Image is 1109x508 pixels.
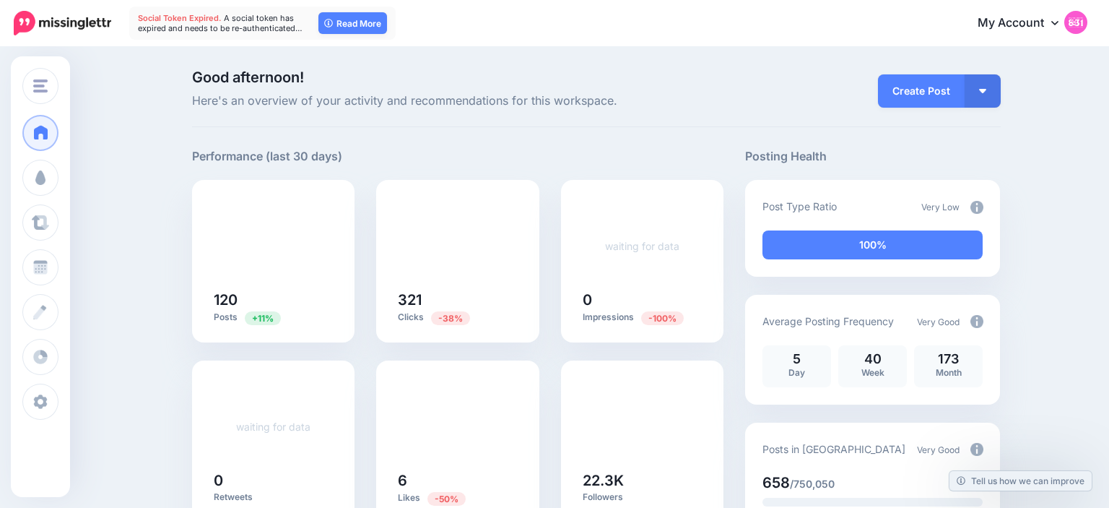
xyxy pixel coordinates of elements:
p: Posts in [GEOGRAPHIC_DATA] [762,441,905,457]
span: Very Low [921,202,960,212]
a: Tell us how we can improve [949,471,1092,491]
p: Likes [398,491,518,505]
span: Very Good [917,444,960,455]
span: Previous period: 530 [641,311,684,325]
h5: Posting Health [745,147,1000,165]
p: Clicks [398,311,518,324]
span: A social token has expired and needs to be re-authenticated… [138,13,303,33]
h5: 321 [398,293,518,307]
img: info-circle-grey.png [970,201,983,214]
span: Social Token Expired. [138,13,222,23]
p: Post Type Ratio [762,198,837,215]
a: Create Post [878,74,965,108]
p: Posts [214,311,334,324]
span: Here's an overview of your activity and recommendations for this workspace. [192,92,724,111]
a: Read More [318,12,387,34]
img: info-circle-grey.png [970,443,983,456]
h5: 22.3K [583,473,703,488]
span: 658 [762,474,790,491]
span: Previous period: 108 [245,311,281,325]
span: Month [936,367,962,378]
h5: 6 [398,473,518,488]
p: 40 [845,353,900,366]
div: 100% of your posts in the last 30 days have been from Drip Campaigns [762,231,983,259]
span: Good afternoon! [192,69,304,86]
span: Very Good [917,317,960,327]
p: Impressions [583,311,703,324]
img: arrow-down-white.png [979,89,986,93]
p: 173 [921,353,975,366]
h5: 120 [214,293,334,307]
h5: 0 [214,473,334,488]
p: 5 [770,353,824,366]
h5: 0 [583,293,703,307]
span: Day [788,367,805,378]
a: waiting for data [236,421,310,433]
img: Missinglettr [14,11,111,35]
p: Followers [583,491,703,503]
img: menu.png [33,79,48,92]
a: waiting for data [605,240,679,252]
a: My Account [963,6,1087,41]
span: /750,050 [790,478,835,490]
img: info-circle-grey.png [970,315,983,328]
span: Week [861,367,884,378]
h5: Performance (last 30 days) [192,147,342,165]
span: Previous period: 12 [427,492,466,506]
span: Previous period: 521 [431,311,470,325]
p: Average Posting Frequency [762,313,894,330]
p: Retweets [214,491,334,503]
